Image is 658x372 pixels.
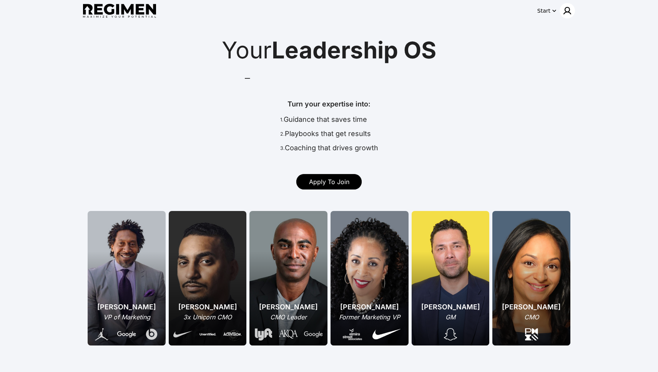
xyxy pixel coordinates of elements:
[280,114,378,128] div: Guidance that saves time
[309,178,349,186] span: Apply To Join
[563,6,572,15] img: user icon
[272,36,436,64] span: Leadership OS
[296,174,362,189] a: Apply To Join
[536,5,558,17] button: Start
[91,38,567,61] div: Your
[537,7,550,15] div: Start
[502,302,561,312] div: [PERSON_NAME]
[280,143,378,157] div: Coaching that drives growth
[280,131,285,137] span: 2.
[421,302,480,312] div: [PERSON_NAME]
[173,312,242,322] div: 3x Unicorn CMO
[280,99,378,114] div: Turn your expertise into:
[173,302,242,312] div: [PERSON_NAME]
[83,4,156,18] img: Regimen logo
[338,312,400,322] div: Former Marketing VP
[502,312,561,322] div: CMO
[254,302,323,312] div: [PERSON_NAME]
[280,146,285,151] span: 3.
[421,312,480,322] div: GM
[280,117,284,123] span: 1.
[254,312,323,322] div: CMO Leader
[92,302,161,312] div: [PERSON_NAME]
[92,312,161,322] div: VP of Marketing
[338,302,400,312] div: [PERSON_NAME]
[280,128,378,143] div: Playbooks that get results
